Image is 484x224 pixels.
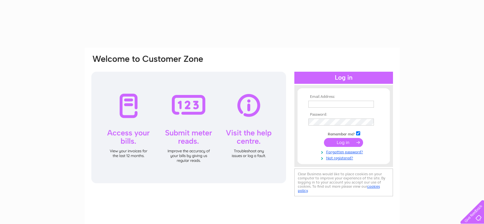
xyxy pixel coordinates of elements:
a: Forgotten password? [308,148,381,155]
th: Email Address: [307,95,381,99]
div: Clear Business would like to place cookies on your computer to improve your experience of the sit... [294,169,393,196]
a: cookies policy [298,184,380,193]
a: Not registered? [308,155,381,161]
input: Submit [324,138,363,147]
td: Remember me? [307,130,381,137]
th: Password: [307,112,381,117]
